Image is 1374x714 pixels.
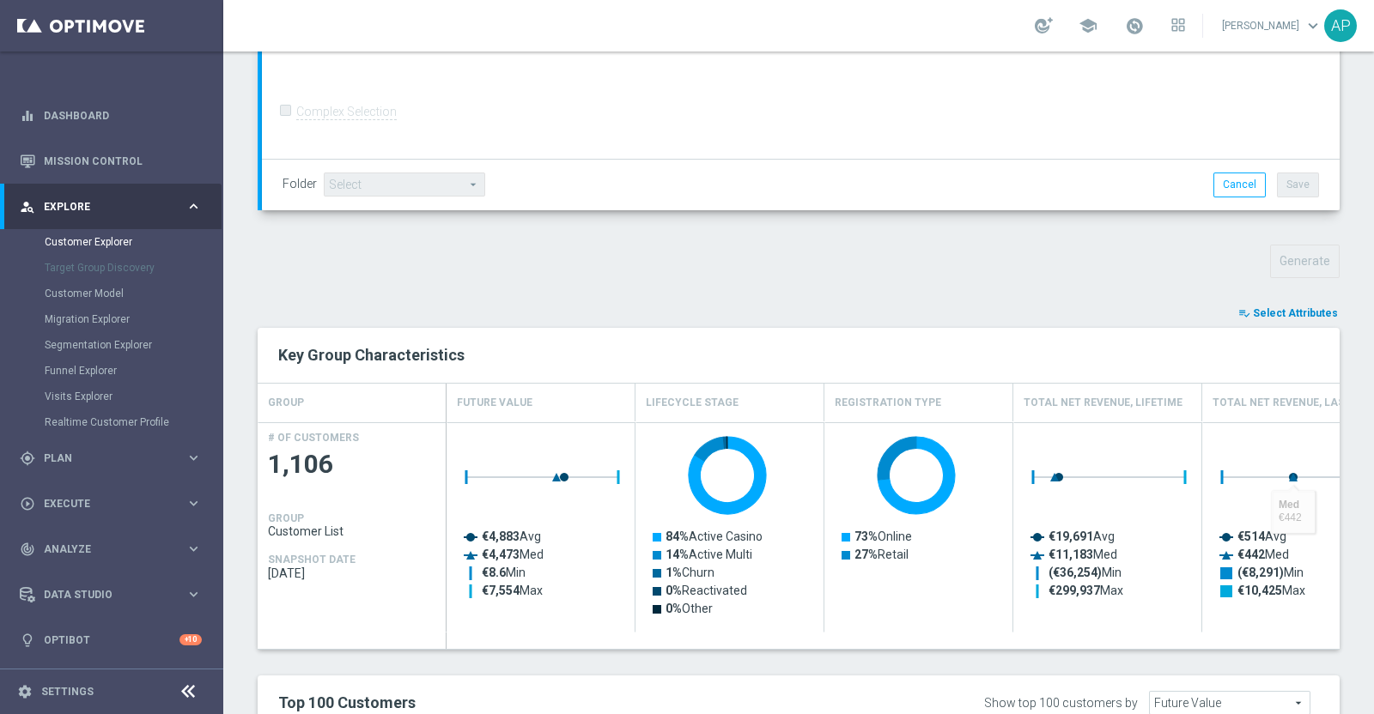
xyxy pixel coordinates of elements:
[1237,304,1340,323] button: playlist_add_check Select Attributes
[258,422,447,632] div: Press SPACE to select this row.
[1049,584,1123,597] text: Max
[296,104,397,120] label: Complex Selection
[20,199,35,215] i: person_search
[45,390,179,403] a: Visits Explorer
[278,693,875,713] h2: Top 100 Customers
[1237,584,1305,597] text: Max
[666,584,682,597] tspan: 0%
[44,499,185,509] span: Execute
[1049,529,1093,543] tspan: €19,691
[1237,566,1284,580] tspan: (€8,291)
[19,542,203,556] button: track_changes Analyze keyboard_arrow_right
[268,512,304,524] h4: GROUP
[1238,307,1250,319] i: playlist_add_check
[20,496,35,511] i: play_circle_outline
[1304,16,1322,35] span: keyboard_arrow_down
[19,154,203,168] div: Mission Control
[185,495,202,511] i: keyboard_arrow_right
[1213,172,1266,197] button: Cancel
[1237,566,1304,580] text: Min
[20,138,202,184] div: Mission Control
[44,93,202,138] a: Dashboard
[44,617,179,663] a: Optibot
[1220,13,1324,39] a: [PERSON_NAME]keyboard_arrow_down
[45,235,179,249] a: Customer Explorer
[20,632,35,648] i: lightbulb
[45,312,179,326] a: Migration Explorer
[1324,9,1357,42] div: AP
[19,109,203,123] div: equalizer Dashboard
[268,388,304,418] h4: GROUP
[268,524,436,538] span: Customer List
[482,584,520,597] tspan: €7,554
[45,409,222,435] div: Realtime Customer Profile
[666,602,713,615] text: Other
[854,529,912,543] text: Online
[482,566,506,579] tspan: €8.6
[45,364,179,378] a: Funnel Explorer
[19,451,203,465] button: gps_fixed Plan keyboard_arrow_right
[20,542,185,557] div: Analyze
[482,584,543,597] text: Max
[185,541,202,557] i: keyboard_arrow_right
[1049,548,1117,561] text: Med
[984,696,1138,711] div: Show top 100 customers by
[666,548,689,561] tspan: 14%
[854,548,878,561] tspan: 27%
[1049,566,1122,580] text: Min
[45,255,222,281] div: Target Group Discovery
[666,529,763,543] text: Active Casino
[482,548,520,561] tspan: €4,473
[268,432,359,444] h4: # OF CUSTOMERS
[185,198,202,215] i: keyboard_arrow_right
[19,497,203,511] button: play_circle_outline Execute keyboard_arrow_right
[45,338,179,352] a: Segmentation Explorer
[1079,16,1097,35] span: school
[20,587,185,602] div: Data Studio
[1237,548,1289,561] text: Med
[45,415,179,429] a: Realtime Customer Profile
[482,548,544,561] text: Med
[45,281,222,306] div: Customer Model
[44,453,185,463] span: Plan
[482,566,526,579] text: Min
[19,633,203,647] button: lightbulb Optibot +10
[1270,245,1340,278] button: Generate
[20,451,35,466] i: gps_fixed
[666,602,682,615] tspan: 0%
[45,384,222,409] div: Visits Explorer
[268,554,356,566] h4: SNAPSHOT DATE
[854,529,878,543] tspan: 73%
[44,544,185,554] span: Analyze
[45,332,222,358] div: Segmentation Explorer
[44,138,202,184] a: Mission Control
[20,496,185,511] div: Execute
[45,306,222,332] div: Migration Explorer
[1237,548,1265,561] tspan: €442
[20,451,185,466] div: Plan
[283,177,317,191] label: Folder
[19,200,203,214] div: person_search Explore keyboard_arrow_right
[646,388,739,418] h4: Lifecycle Stage
[1253,307,1338,319] span: Select Attributes
[44,202,185,212] span: Explore
[179,634,202,645] div: +10
[45,229,222,255] div: Customer Explorer
[20,199,185,215] div: Explore
[268,448,436,481] span: 1,106
[19,588,203,602] div: Data Studio keyboard_arrow_right
[44,590,185,600] span: Data Studio
[1049,584,1100,597] tspan: €299,937
[1024,388,1182,418] h4: Total Net Revenue, Lifetime
[185,450,202,466] i: keyboard_arrow_right
[1277,172,1319,197] button: Save
[45,358,222,384] div: Funnel Explorer
[457,388,532,418] h4: Future Value
[666,566,682,579] tspan: 1%
[1237,584,1282,597] tspan: €10,425
[1049,566,1102,580] tspan: (€36,254)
